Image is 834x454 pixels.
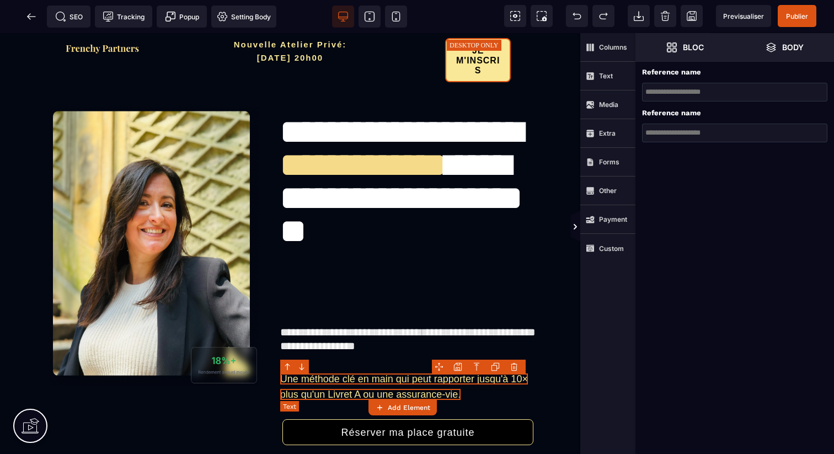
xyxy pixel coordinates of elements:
[642,67,701,77] p: Reference name
[599,244,624,253] strong: Custom
[683,43,704,51] strong: Bloc
[388,404,430,412] strong: Add Element
[165,11,199,22] span: Popup
[50,74,259,353] img: 446cf0c0aa799fe4e8bad5fc7e2d2e54_Capture_d%E2%80%99e%CC%81cran_2025-09-01_a%CC%80_21.00.57.png
[716,5,771,27] span: Preview
[735,33,834,62] span: Open Layer Manager
[599,158,619,166] strong: Forms
[599,43,627,51] strong: Columns
[504,5,526,27] span: View components
[642,108,701,118] p: Reference name
[782,43,804,51] strong: Body
[599,72,613,80] strong: Text
[280,340,528,367] span: Une méthode clé en main qui peut rapporter jusqu'à 10× plus qu'un Livret A ou une assurance-vie.
[599,215,627,223] strong: Payment
[599,129,616,137] strong: Extra
[599,186,617,195] strong: Other
[445,5,511,49] button: JE M'INSCRIS
[723,12,764,20] span: Previsualiser
[786,12,808,20] span: Publier
[217,11,271,22] span: Setting Body
[635,33,735,62] span: Open Blocks
[531,5,553,27] span: Screenshot
[599,100,618,109] strong: Media
[65,10,141,20] img: f2a3730b544469f405c58ab4be6274e8_Capture_d%E2%80%99e%CC%81cran_2025-09-01_a%CC%80_20.57.27.png
[196,5,384,37] h2: Nouvelle Atelier Privé: [DATE] 20h00
[55,11,83,22] span: SEO
[103,11,145,22] span: Tracking
[368,400,437,415] button: Add Element
[282,386,533,412] button: Réserver ma place gratuite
